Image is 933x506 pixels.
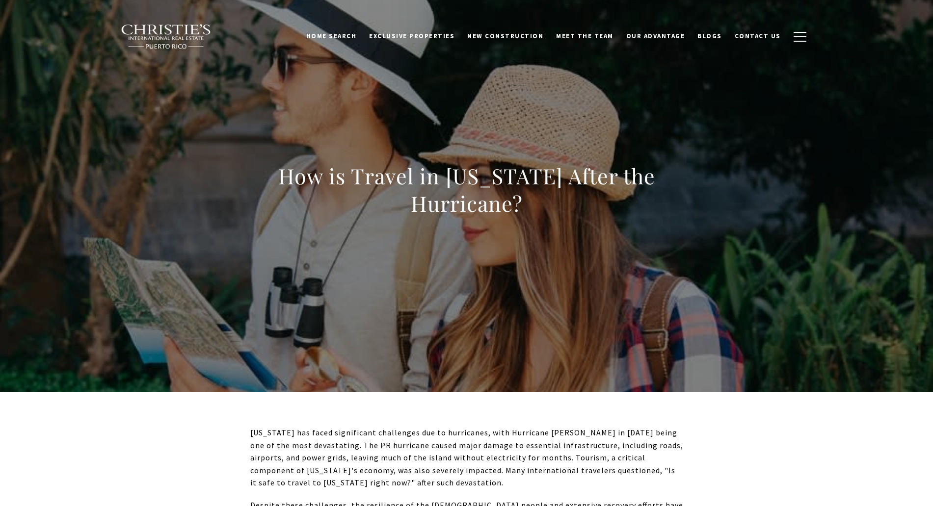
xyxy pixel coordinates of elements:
span: New Construction [467,32,543,40]
span: Blogs [697,32,722,40]
a: Blogs [691,27,728,46]
span: Our Advantage [626,32,685,40]
a: Exclusive Properties [363,27,461,46]
h1: How is Travel in [US_STATE] After the Hurricane? [250,162,683,217]
a: Our Advantage [620,27,692,46]
span: [US_STATE] has faced significant challenges due to hurricanes, with Hurricane [PERSON_NAME] in [D... [250,428,683,487]
a: Home Search [300,27,363,46]
span: Exclusive Properties [369,32,454,40]
span: Contact Us [735,32,781,40]
a: New Construction [461,27,550,46]
a: Meet the Team [550,27,620,46]
img: Christie's International Real Estate black text logo [121,24,212,50]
